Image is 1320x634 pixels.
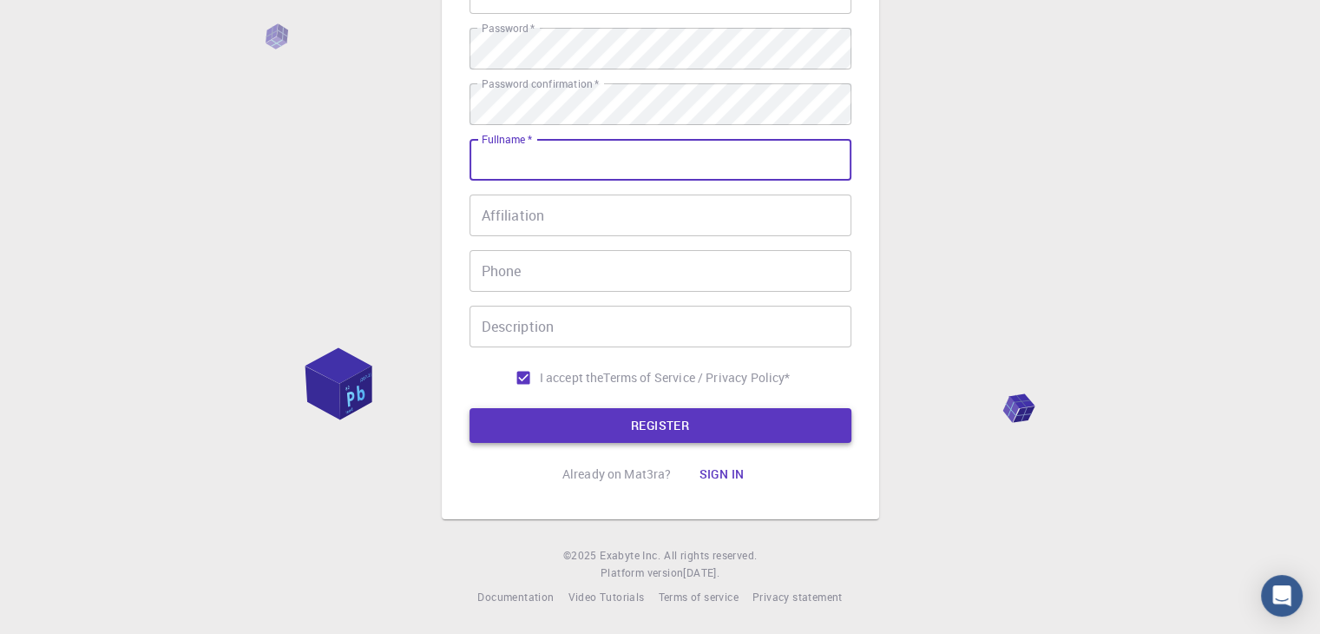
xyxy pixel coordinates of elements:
[482,132,532,147] label: Fullname
[658,590,738,604] span: Terms of service
[658,589,738,606] a: Terms of service
[685,457,758,492] button: Sign in
[477,589,554,606] a: Documentation
[562,466,672,483] p: Already on Mat3ra?
[568,590,644,604] span: Video Tutorials
[600,547,660,565] a: Exabyte Inc.
[601,565,683,582] span: Platform version
[482,76,599,91] label: Password confirmation
[752,589,843,606] a: Privacy statement
[603,369,790,386] a: Terms of Service / Privacy Policy*
[470,408,851,443] button: REGISTER
[603,369,790,386] p: Terms of Service / Privacy Policy *
[752,590,843,604] span: Privacy statement
[568,589,644,606] a: Video Tutorials
[683,565,719,579] span: [DATE] .
[683,565,719,582] a: [DATE].
[563,547,600,565] span: © 2025
[664,547,757,565] span: All rights reserved.
[600,548,660,562] span: Exabyte Inc.
[1261,575,1303,617] div: Open Intercom Messenger
[477,590,554,604] span: Documentation
[482,21,535,36] label: Password
[540,369,604,386] span: I accept the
